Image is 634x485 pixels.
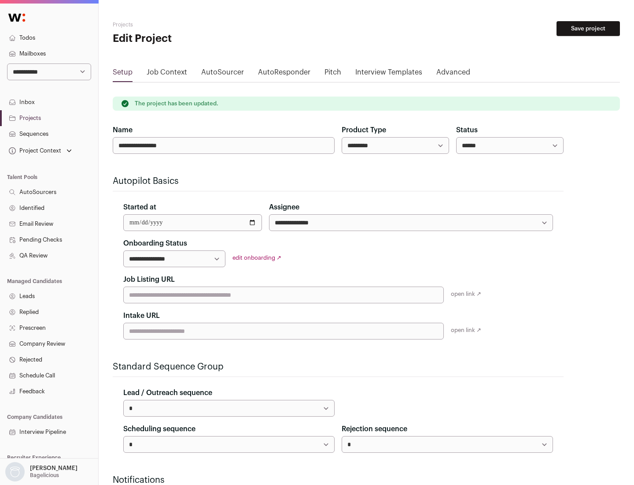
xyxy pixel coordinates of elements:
a: Interview Templates [355,67,422,81]
button: Open dropdown [4,462,79,481]
a: AutoResponder [258,67,310,81]
label: Scheduling sequence [123,424,195,434]
label: Onboarding Status [123,238,187,249]
a: Setup [113,67,133,81]
label: Rejection sequence [342,424,407,434]
a: Job Context [147,67,187,81]
p: The project has been updated. [135,100,218,107]
div: Project Context [7,147,61,154]
p: [PERSON_NAME] [30,465,77,472]
h2: Autopilot Basics [113,175,564,187]
label: Job Listing URL [123,274,175,285]
label: Lead / Outreach sequence [123,388,212,398]
button: Open dropdown [7,145,74,157]
a: AutoSourcer [201,67,244,81]
a: Pitch [324,67,341,81]
label: Status [456,125,478,135]
h2: Projects [113,21,282,28]
label: Assignee [269,202,299,213]
label: Started at [123,202,156,213]
label: Name [113,125,133,135]
button: Save project [557,21,620,36]
a: Advanced [436,67,470,81]
img: Wellfound [4,9,30,26]
h1: Edit Project [113,32,282,46]
p: Bagelicious [30,472,59,479]
a: edit onboarding ↗ [232,255,281,261]
h2: Standard Sequence Group [113,361,564,373]
img: nopic.png [5,462,25,481]
label: Intake URL [123,310,160,321]
label: Product Type [342,125,386,135]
